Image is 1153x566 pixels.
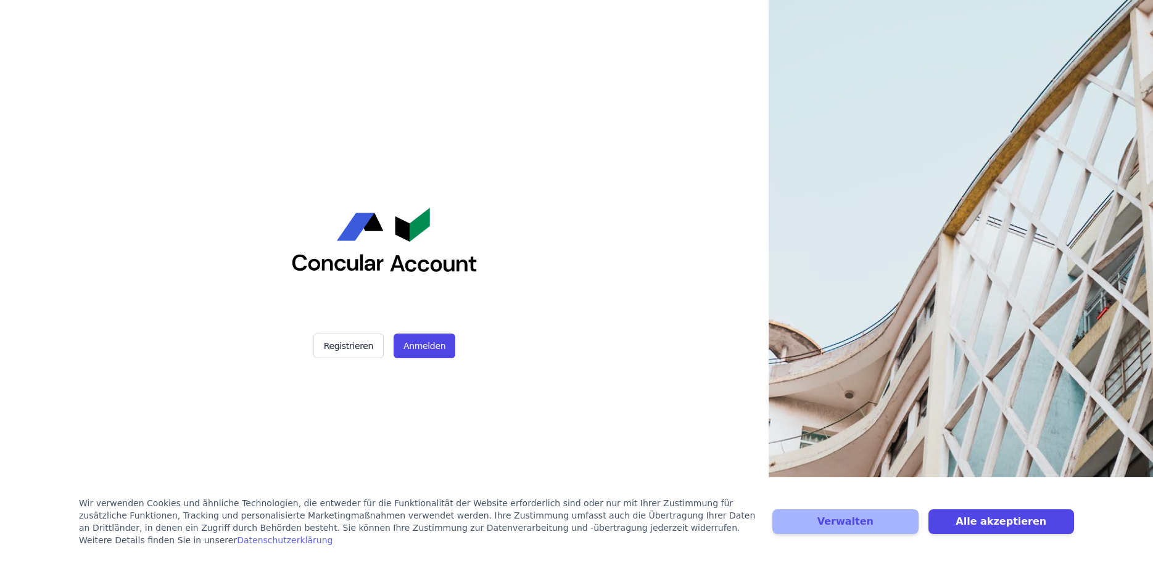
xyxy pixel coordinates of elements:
button: Anmelden [394,334,455,358]
div: Wir verwenden Cookies und ähnliche Technologien, die entweder für die Funktionalität der Website ... [79,497,758,546]
button: Alle akzeptieren [928,509,1074,534]
a: Datenschutzerklärung [237,535,333,545]
button: Registrieren [313,334,384,358]
button: Verwalten [772,509,918,534]
img: Concular [292,208,477,272]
